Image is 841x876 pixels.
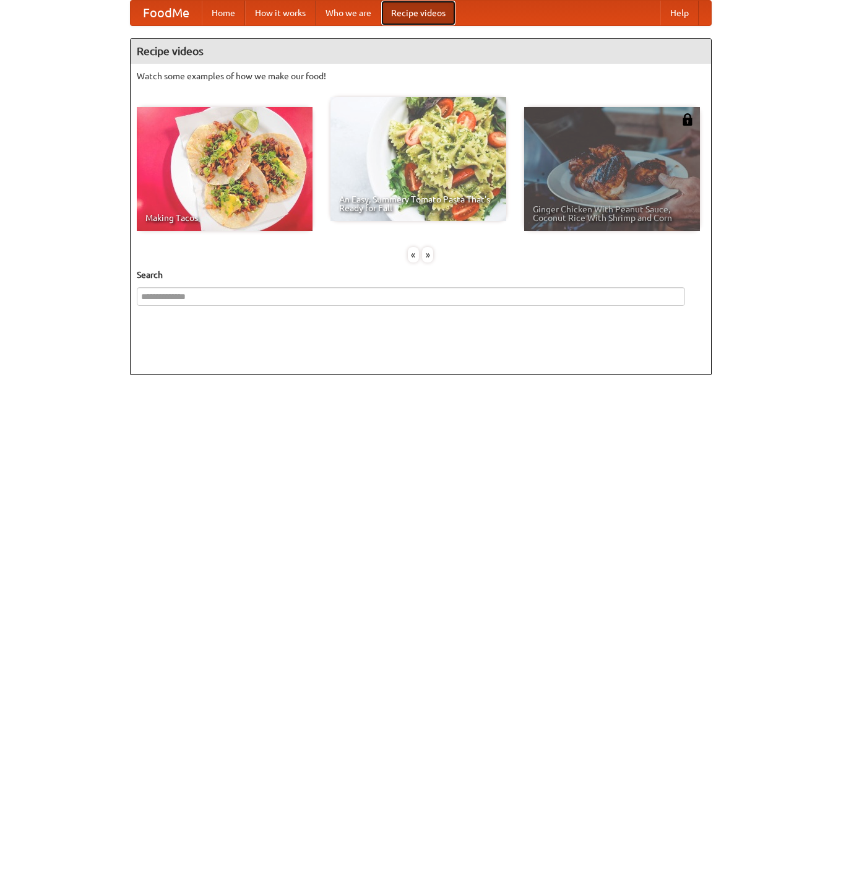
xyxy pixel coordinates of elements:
a: FoodMe [131,1,202,25]
a: Making Tacos [137,107,313,231]
img: 483408.png [681,113,694,126]
a: Home [202,1,245,25]
a: Recipe videos [381,1,455,25]
span: An Easy, Summery Tomato Pasta That's Ready for Fall [339,195,498,212]
h4: Recipe videos [131,39,711,64]
a: How it works [245,1,316,25]
div: « [408,247,419,262]
h5: Search [137,269,705,281]
a: Help [660,1,699,25]
p: Watch some examples of how we make our food! [137,70,705,82]
a: An Easy, Summery Tomato Pasta That's Ready for Fall [330,97,506,221]
div: » [422,247,433,262]
span: Making Tacos [145,214,304,222]
a: Who we are [316,1,381,25]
